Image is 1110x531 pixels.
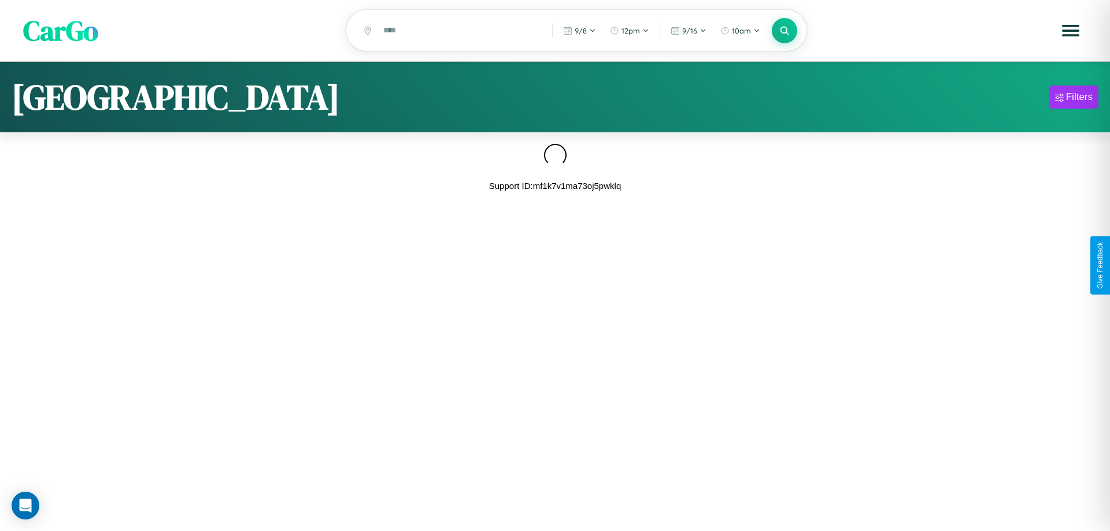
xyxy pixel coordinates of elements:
[665,21,712,40] button: 9/16
[12,73,340,121] h1: [GEOGRAPHIC_DATA]
[575,26,587,35] span: 9 / 8
[12,492,39,519] div: Open Intercom Messenger
[621,26,640,35] span: 12pm
[489,178,621,194] p: Support ID: mf1k7v1ma73oj5pwklq
[604,21,655,40] button: 12pm
[682,26,697,35] span: 9 / 16
[557,21,602,40] button: 9/8
[715,21,766,40] button: 10am
[1066,91,1093,103] div: Filters
[1049,86,1098,109] button: Filters
[23,12,98,50] span: CarGo
[732,26,751,35] span: 10am
[1054,14,1087,47] button: Open menu
[1096,242,1104,289] div: Give Feedback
